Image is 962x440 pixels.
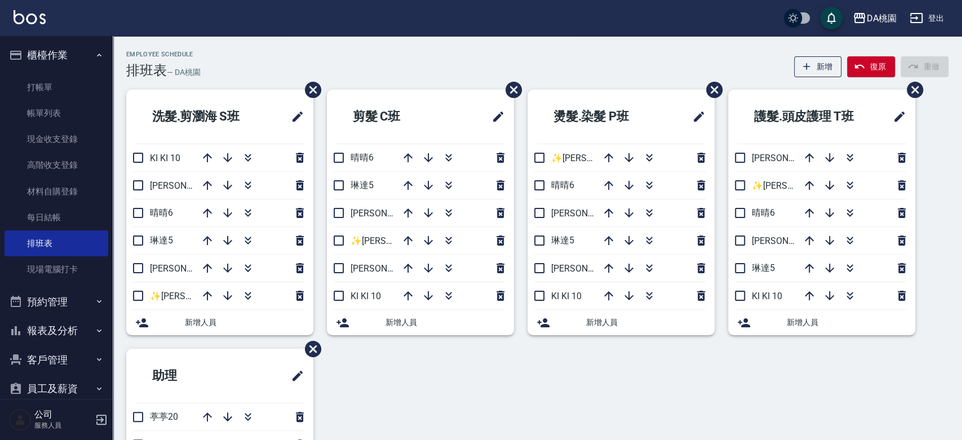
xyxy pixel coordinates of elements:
a: 高階收支登錄 [5,152,108,178]
a: 打帳單 [5,74,108,100]
h2: 護髮.頭皮護理 T班 [737,96,878,137]
span: KI KI 10 [150,153,180,163]
h2: 燙髮.染髮 P班 [537,96,666,137]
a: 每日結帳 [5,205,108,230]
span: 新增人員 [185,317,304,328]
span: 琳達5 [351,180,374,190]
span: KI KI 10 [752,291,782,301]
span: 晴晴6 [752,207,775,218]
a: 現金收支登錄 [5,126,108,152]
span: ✨[PERSON_NAME][PERSON_NAME] ✨16 [551,153,721,163]
span: KI KI 10 [351,291,381,301]
button: 報表及分析 [5,316,108,345]
span: 修改班表的標題 [485,103,505,130]
span: [PERSON_NAME]8 [351,263,423,274]
span: 新增人員 [787,317,906,328]
h3: 排班表 [126,63,167,78]
span: 新增人員 [385,317,505,328]
img: Logo [14,10,46,24]
span: 新增人員 [586,317,706,328]
div: 新增人員 [126,310,313,335]
div: 新增人員 [527,310,715,335]
span: 晴晴6 [150,207,173,218]
span: 刪除班表 [296,73,323,106]
button: 櫃檯作業 [5,41,108,70]
a: 帳單列表 [5,100,108,126]
span: 修改班表的標題 [284,103,304,130]
a: 排班表 [5,230,108,256]
span: ✨[PERSON_NAME][PERSON_NAME] ✨16 [752,180,922,191]
button: 客戶管理 [5,345,108,375]
button: 登出 [905,8,948,29]
h5: 公司 [34,409,92,420]
span: ✨[PERSON_NAME][PERSON_NAME] ✨16 [351,235,521,246]
span: 葶葶20 [150,411,178,422]
button: DA桃園 [848,7,901,30]
div: DA桃園 [866,11,896,25]
span: [PERSON_NAME]3 [150,263,223,274]
span: 修改班表的標題 [886,103,906,130]
span: 琳達5 [752,263,775,273]
span: 琳達5 [551,235,574,246]
a: 材料自購登錄 [5,179,108,205]
h2: 剪髮 C班 [336,96,451,137]
img: Person [9,408,32,431]
span: 刪除班表 [698,73,724,106]
a: 現場電腦打卡 [5,256,108,282]
button: 復原 [847,56,895,77]
div: 新增人員 [327,310,514,335]
p: 服務人員 [34,420,92,430]
span: [PERSON_NAME]8 [752,235,824,246]
span: 刪除班表 [898,73,925,106]
button: 新增 [794,56,842,77]
span: 刪除班表 [497,73,524,106]
span: [PERSON_NAME]3 [351,208,423,219]
span: ✨[PERSON_NAME][PERSON_NAME] ✨16 [150,291,320,301]
span: 刪除班表 [296,332,323,366]
span: [PERSON_NAME]3 [551,208,624,219]
h6: — DA桃園 [167,66,201,78]
span: 修改班表的標題 [284,362,304,389]
h2: 助理 [135,355,239,396]
button: 預約管理 [5,287,108,317]
h2: 洗髮.剪瀏海 S班 [135,96,270,137]
span: [PERSON_NAME]3 [752,153,824,163]
button: 員工及薪資 [5,374,108,403]
div: 新增人員 [728,310,915,335]
span: [PERSON_NAME]8 [150,180,223,191]
span: KI KI 10 [551,291,582,301]
h2: Employee Schedule [126,51,201,58]
span: [PERSON_NAME]8 [551,263,624,274]
span: 修改班表的標題 [685,103,706,130]
span: 晴晴6 [551,180,574,190]
span: 琳達5 [150,235,173,246]
button: save [820,7,843,29]
span: 晴晴6 [351,152,374,163]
